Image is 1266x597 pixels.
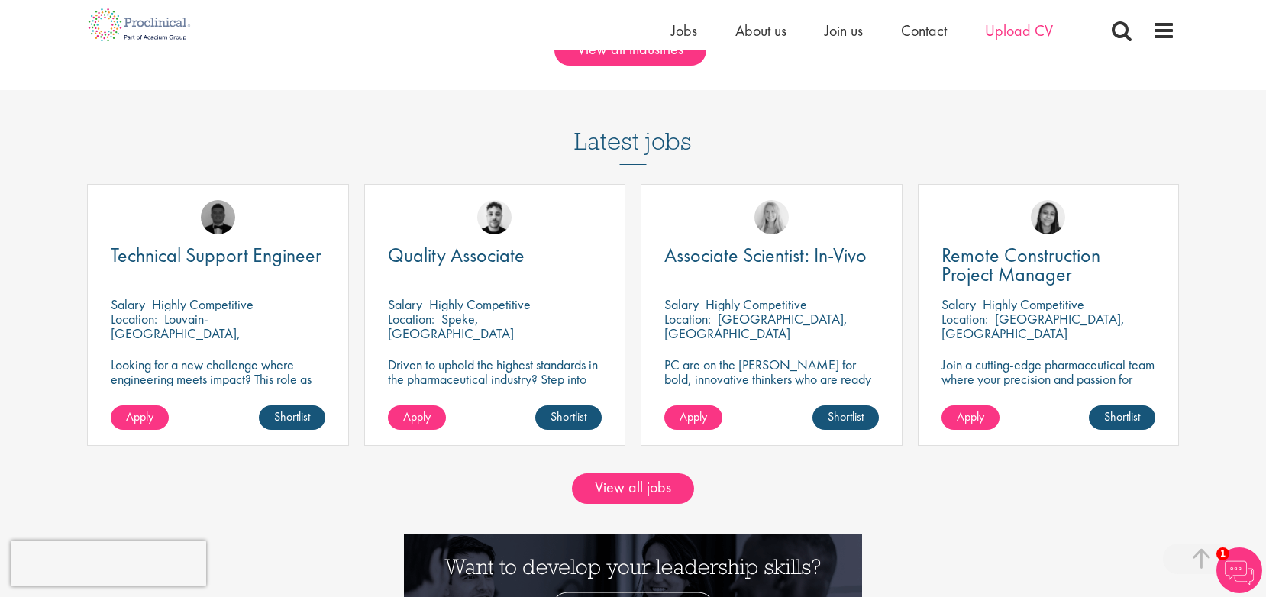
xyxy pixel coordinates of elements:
p: Highly Competitive [152,295,254,313]
a: Technical Support Engineer [111,246,325,265]
a: Associate Scientist: In-Vivo [664,246,879,265]
span: Location: [388,310,434,328]
a: Apply [941,405,1000,430]
a: Apply [111,405,169,430]
span: Salary [111,295,145,313]
a: Shortlist [812,405,879,430]
p: Driven to uphold the highest standards in the pharmaceutical industry? Step into this role where ... [388,357,602,430]
a: View all jobs [572,473,694,504]
span: Salary [664,295,699,313]
span: Apply [126,408,153,424]
img: Eloise Coly [1031,200,1065,234]
span: Salary [388,295,422,313]
a: About us [735,21,786,40]
span: 1 [1216,547,1229,560]
a: Remote Construction Project Manager [941,246,1156,284]
p: Highly Competitive [429,295,531,313]
span: Apply [680,408,707,424]
a: Shortlist [535,405,602,430]
a: Join us [825,21,863,40]
a: Quality Associate [388,246,602,265]
span: Technical Support Engineer [111,242,321,268]
p: [GEOGRAPHIC_DATA], [GEOGRAPHIC_DATA] [664,310,848,342]
a: View all industries [554,35,706,66]
img: Chatbot [1216,547,1262,593]
p: Highly Competitive [983,295,1084,313]
p: Highly Competitive [706,295,807,313]
span: Quality Associate [388,242,525,268]
a: Shortlist [1089,405,1155,430]
a: Want to develop your leadership skills? See our Leadership Resources [404,573,862,589]
a: Contact [901,21,947,40]
p: Louvain-[GEOGRAPHIC_DATA], [GEOGRAPHIC_DATA] [111,310,241,357]
span: Location: [664,310,711,328]
p: Join a cutting-edge pharmaceutical team where your precision and passion for quality will help sh... [941,357,1156,415]
span: Location: [111,310,157,328]
span: Salary [941,295,976,313]
span: Associate Scientist: In-Vivo [664,242,867,268]
a: Apply [388,405,446,430]
img: Tom Stables [201,200,235,234]
span: Apply [957,408,984,424]
img: Shannon Briggs [754,200,789,234]
h3: Latest jobs [574,90,692,165]
p: Looking for a new challenge where engineering meets impact? This role as Technical Support Engine... [111,357,325,415]
a: Apply [664,405,722,430]
p: [GEOGRAPHIC_DATA], [GEOGRAPHIC_DATA] [941,310,1125,342]
img: Dean Fisher [477,200,512,234]
span: Location: [941,310,988,328]
a: Jobs [671,21,697,40]
p: PC are on the [PERSON_NAME] for bold, innovative thinkers who are ready to help push the boundari... [664,357,879,430]
p: Speke, [GEOGRAPHIC_DATA] [388,310,514,342]
a: Upload CV [985,21,1053,40]
span: Apply [403,408,431,424]
span: Remote Construction Project Manager [941,242,1100,287]
iframe: reCAPTCHA [11,541,206,586]
a: Shortlist [259,405,325,430]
